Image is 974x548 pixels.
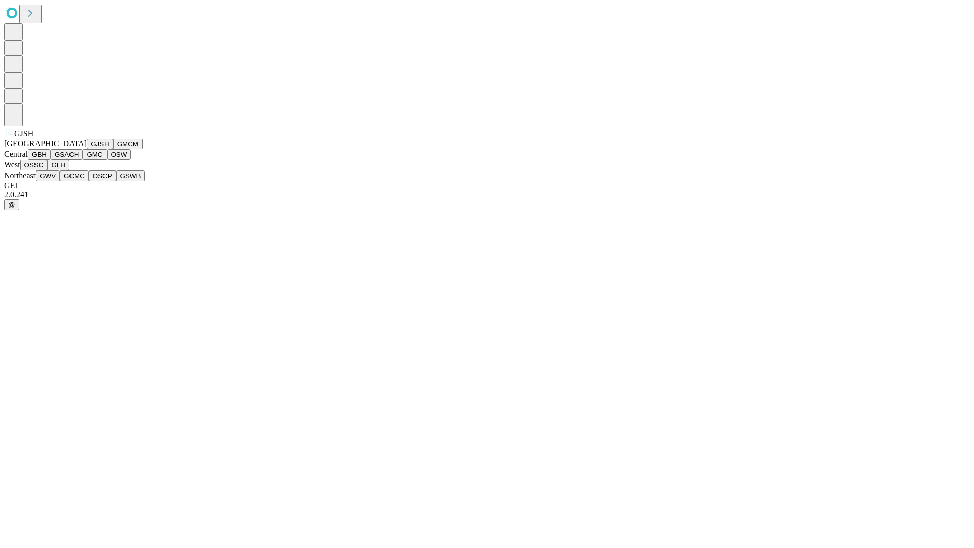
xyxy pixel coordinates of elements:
span: Central [4,150,28,158]
span: West [4,160,20,169]
span: GJSH [14,129,33,138]
button: GWV [36,170,60,181]
span: [GEOGRAPHIC_DATA] [4,139,87,148]
button: GMC [83,149,107,160]
button: OSCP [89,170,116,181]
button: OSSC [20,160,48,170]
div: 2.0.241 [4,190,970,199]
button: GBH [28,149,51,160]
button: @ [4,199,19,210]
button: GMCM [113,139,143,149]
span: Northeast [4,171,36,180]
button: OSW [107,149,131,160]
button: GSACH [51,149,83,160]
button: GLH [47,160,69,170]
div: GEI [4,181,970,190]
span: @ [8,201,15,209]
button: GSWB [116,170,145,181]
button: GJSH [87,139,113,149]
button: GCMC [60,170,89,181]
